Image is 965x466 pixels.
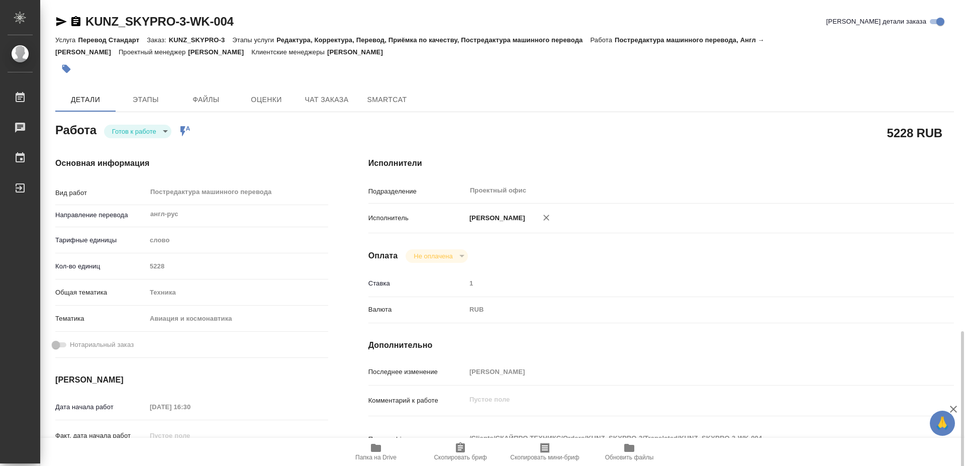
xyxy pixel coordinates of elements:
h2: 5228 RUB [887,124,942,141]
p: Дата начала работ [55,402,146,412]
p: Этапы услуги [232,36,276,44]
span: Файлы [182,94,230,106]
p: Проектный менеджер [119,48,188,56]
input: Пустое поле [466,276,905,291]
p: Заказ: [147,36,168,44]
p: Услуга [55,36,78,44]
input: Пустое поле [146,259,328,273]
p: Путь на drive [368,434,466,444]
p: Кол-во единиц [55,261,146,271]
button: Добавить тэг [55,58,77,80]
div: RUB [466,301,905,318]
button: Скопировать ссылку [70,16,82,28]
button: Готов к работе [109,127,159,136]
p: [PERSON_NAME] [188,48,251,56]
a: KUNZ_SKYPRO-3-WK-004 [85,15,234,28]
button: Не оплачена [411,252,455,260]
span: 🙏 [934,413,951,434]
button: Папка на Drive [334,438,418,466]
input: Пустое поле [146,400,234,414]
span: Обновить файлы [605,454,654,461]
span: Чат заказа [303,94,351,106]
h2: Работа [55,120,96,138]
span: Оценки [242,94,291,106]
p: Вид работ [55,188,146,198]
p: Факт. дата начала работ [55,431,146,441]
p: Редактура, Корректура, Перевод, Приёмка по качеству, Постредактура машинного перевода [276,36,590,44]
p: Клиентские менеджеры [251,48,327,56]
div: Готов к работе [406,249,467,263]
p: [PERSON_NAME] [327,48,391,56]
h4: [PERSON_NAME] [55,374,328,386]
p: Валюта [368,305,466,315]
button: Скопировать мини-бриф [503,438,587,466]
span: Скопировать бриф [434,454,487,461]
p: [PERSON_NAME] [466,213,525,223]
div: Готов к работе [104,125,171,138]
div: слово [146,232,328,249]
p: Тематика [55,314,146,324]
p: Комментарий к работе [368,396,466,406]
span: [PERSON_NAME] детали заказа [826,17,926,27]
p: KUNZ_SKYPRO-3 [169,36,233,44]
div: Авиация и космонавтика [146,310,328,327]
p: Перевод Стандарт [78,36,147,44]
p: Тарифные единицы [55,235,146,245]
span: Этапы [122,94,170,106]
p: Последнее изменение [368,367,466,377]
p: Ставка [368,278,466,289]
input: Пустое поле [146,428,234,443]
span: Папка на Drive [355,454,397,461]
button: Удалить исполнителя [535,207,557,229]
div: Техника [146,284,328,301]
span: Скопировать мини-бриф [510,454,579,461]
p: Общая тематика [55,288,146,298]
span: Нотариальный заказ [70,340,134,350]
input: Пустое поле [466,364,905,379]
h4: Дополнительно [368,339,954,351]
textarea: /Clients/СКАЙПРО ТЕХНИКС/Orders/KUNZ_SKYPRO-3/Translated/KUNZ_SKYPRO-3-WK-004 [466,430,905,447]
button: Скопировать ссылку для ЯМессенджера [55,16,67,28]
p: Направление перевода [55,210,146,220]
button: 🙏 [930,411,955,436]
span: SmartCat [363,94,411,106]
p: Исполнитель [368,213,466,223]
button: Скопировать бриф [418,438,503,466]
h4: Основная информация [55,157,328,169]
h4: Оплата [368,250,398,262]
p: Подразделение [368,187,466,197]
span: Детали [61,94,110,106]
button: Обновить файлы [587,438,671,466]
p: Работа [590,36,615,44]
h4: Исполнители [368,157,954,169]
